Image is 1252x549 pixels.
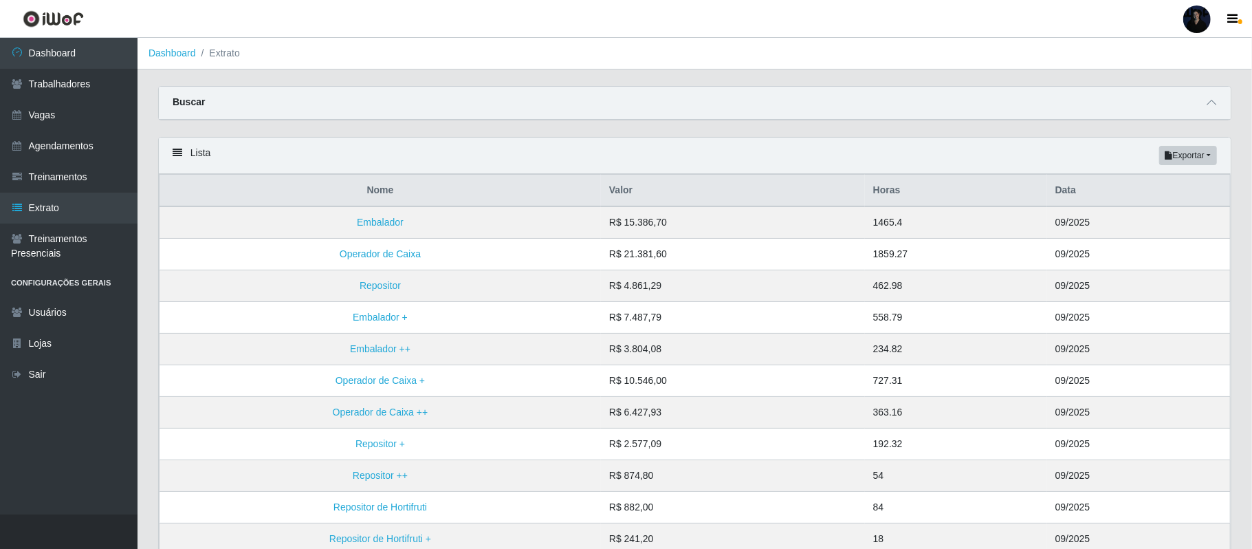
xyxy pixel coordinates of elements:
a: Repositor de Hortifruti + [329,533,431,544]
th: Data [1047,175,1231,207]
a: Embalador + [353,312,408,323]
a: Operador de Caixa ++ [333,407,428,418]
td: R$ 10.546,00 [601,365,865,397]
td: 09/2025 [1047,239,1231,270]
td: R$ 882,00 [601,492,865,524]
td: R$ 21.381,60 [601,239,865,270]
td: 09/2025 [1047,334,1231,365]
td: 09/2025 [1047,270,1231,302]
th: Valor [601,175,865,207]
td: 09/2025 [1047,397,1231,429]
td: R$ 6.427,93 [601,397,865,429]
td: 234.82 [865,334,1047,365]
td: 09/2025 [1047,492,1231,524]
td: R$ 3.804,08 [601,334,865,365]
td: R$ 15.386,70 [601,206,865,239]
td: 1465.4 [865,206,1047,239]
td: 192.32 [865,429,1047,460]
td: 09/2025 [1047,302,1231,334]
a: Embalador ++ [350,343,410,354]
img: CoreUI Logo [23,10,84,28]
a: Embalador [357,217,404,228]
nav: breadcrumb [138,38,1252,69]
td: 363.16 [865,397,1047,429]
a: Operador de Caixa + [336,375,425,386]
a: Repositor de Hortifruti [333,502,427,513]
td: 727.31 [865,365,1047,397]
td: R$ 2.577,09 [601,429,865,460]
td: 09/2025 [1047,429,1231,460]
button: Exportar [1159,146,1217,165]
td: R$ 4.861,29 [601,270,865,302]
td: 09/2025 [1047,365,1231,397]
td: 09/2025 [1047,460,1231,492]
li: Extrato [196,46,240,61]
a: Dashboard [149,47,196,58]
div: Lista [159,138,1231,174]
td: 54 [865,460,1047,492]
a: Operador de Caixa [340,248,421,259]
a: Repositor + [355,438,405,449]
a: Repositor ++ [353,470,408,481]
strong: Buscar [173,96,205,107]
a: Repositor [360,280,401,291]
td: 09/2025 [1047,206,1231,239]
th: Horas [865,175,1047,207]
td: R$ 7.487,79 [601,302,865,334]
th: Nome [160,175,601,207]
td: 1859.27 [865,239,1047,270]
td: R$ 874,80 [601,460,865,492]
td: 84 [865,492,1047,524]
td: 558.79 [865,302,1047,334]
td: 462.98 [865,270,1047,302]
